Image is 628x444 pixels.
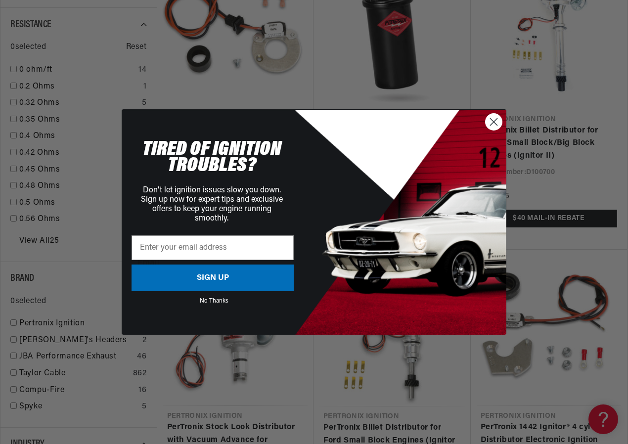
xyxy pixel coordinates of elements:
button: No Thanks [135,298,294,301]
input: Enter your email address [132,235,294,260]
span: TIRED OF IGNITION TROUBLES? [142,139,281,177]
button: SIGN UP [132,265,294,291]
span: Don't let ignition issues slow you down. Sign up now for expert tips and exclusive offers to keep... [141,186,283,223]
button: Close dialog [485,113,502,131]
